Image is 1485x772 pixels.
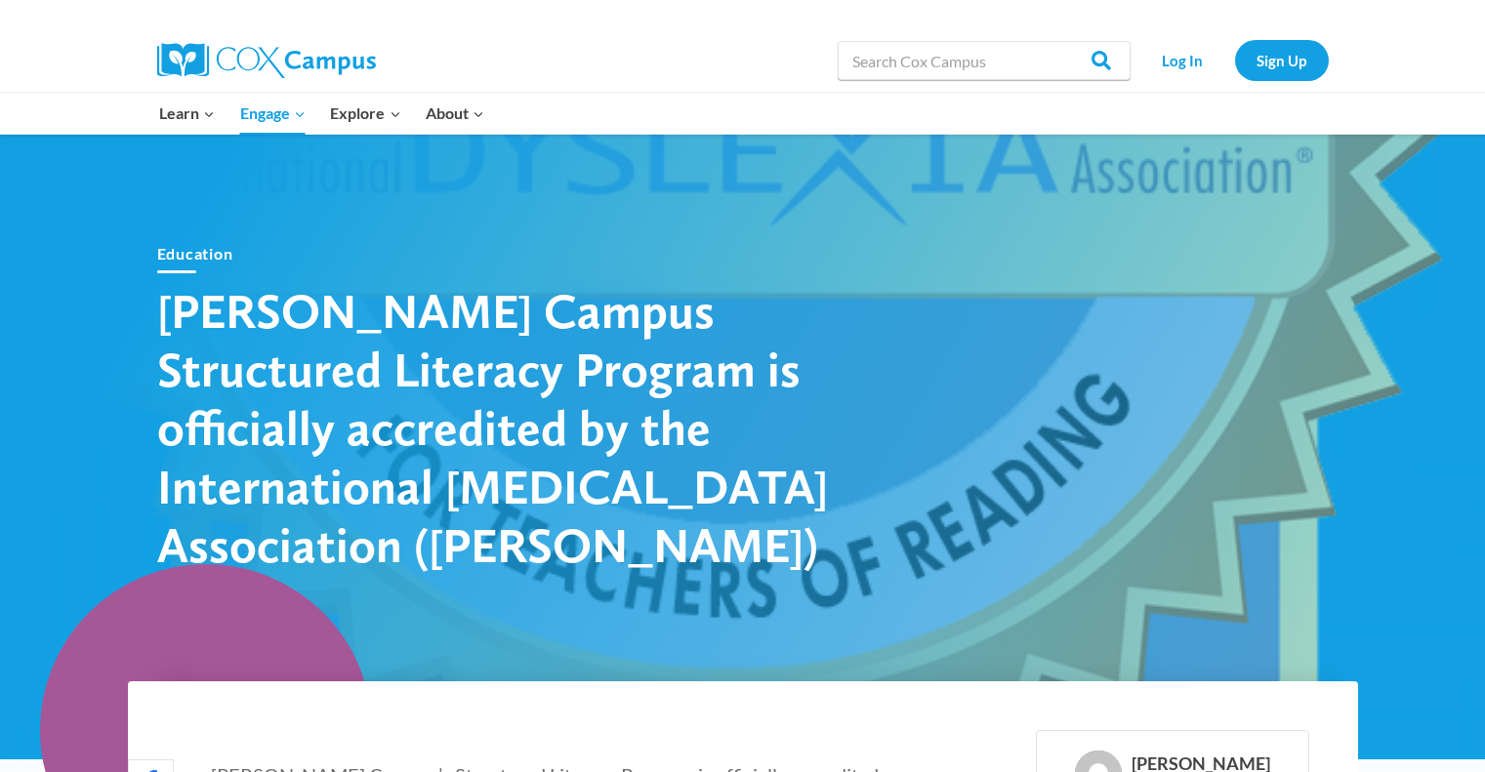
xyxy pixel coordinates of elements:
img: Cox Campus [157,43,376,78]
nav: Secondary Navigation [1140,40,1329,80]
span: About [426,101,484,126]
span: Learn [159,101,215,126]
a: Sign Up [1235,40,1329,80]
span: Explore [330,101,400,126]
span: Engage [240,101,306,126]
input: Search Cox Campus [838,41,1131,80]
nav: Primary Navigation [147,93,497,134]
a: Education [157,244,233,263]
a: Log In [1140,40,1225,80]
h1: [PERSON_NAME] Campus Structured Literacy Program is officially accredited by the International [M... [157,281,841,574]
